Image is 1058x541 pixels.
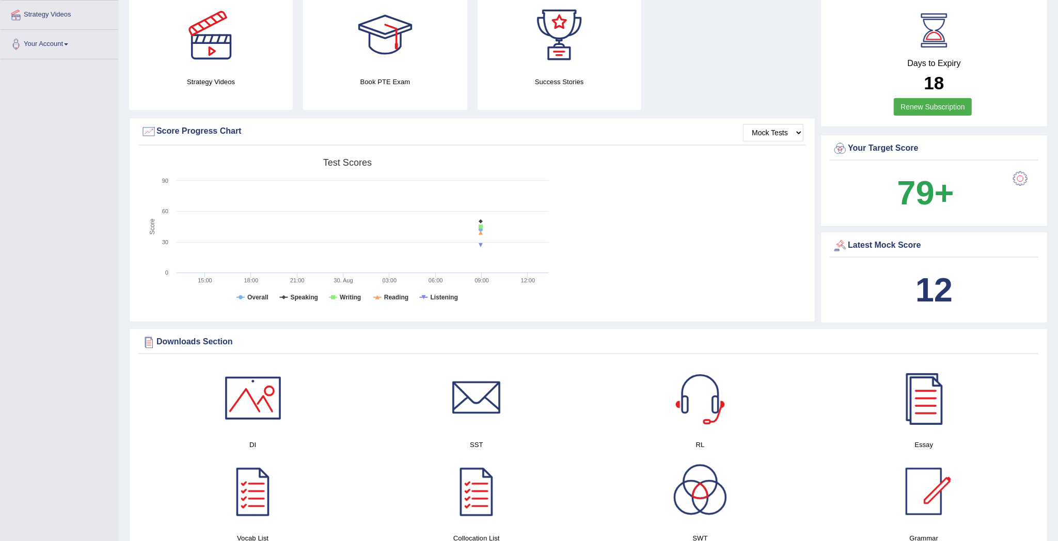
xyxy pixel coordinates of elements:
[475,277,489,283] text: 09:00
[832,238,1036,253] div: Latest Mock Score
[431,294,458,301] tspan: Listening
[129,76,293,87] h4: Strategy Videos
[198,277,212,283] text: 15:00
[162,239,168,245] text: 30
[478,76,641,87] h4: Success Stories
[924,73,944,93] b: 18
[149,218,156,235] tspan: Score
[429,277,443,283] text: 06:00
[383,277,397,283] text: 03:00
[323,157,372,168] tspan: Test scores
[1,1,118,26] a: Strategy Videos
[162,208,168,214] text: 60
[594,439,807,450] h4: RL
[894,98,972,116] a: Renew Subscription
[244,277,259,283] text: 18:00
[247,294,269,301] tspan: Overall
[897,174,954,212] b: 79+
[146,439,359,450] h4: DI
[915,271,953,309] b: 12
[165,269,168,276] text: 0
[303,76,467,87] h4: Book PTE Exam
[832,141,1036,156] div: Your Target Score
[141,335,1036,350] div: Downloads Section
[817,439,1031,450] h4: Essay
[334,277,353,283] tspan: 30. Aug
[384,294,408,301] tspan: Reading
[832,59,1036,68] h4: Days to Expiry
[141,124,803,139] div: Score Progress Chart
[521,277,535,283] text: 12:00
[291,294,318,301] tspan: Speaking
[290,277,305,283] text: 21:00
[340,294,361,301] tspan: Writing
[162,178,168,184] text: 90
[370,439,583,450] h4: SST
[1,30,118,56] a: Your Account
